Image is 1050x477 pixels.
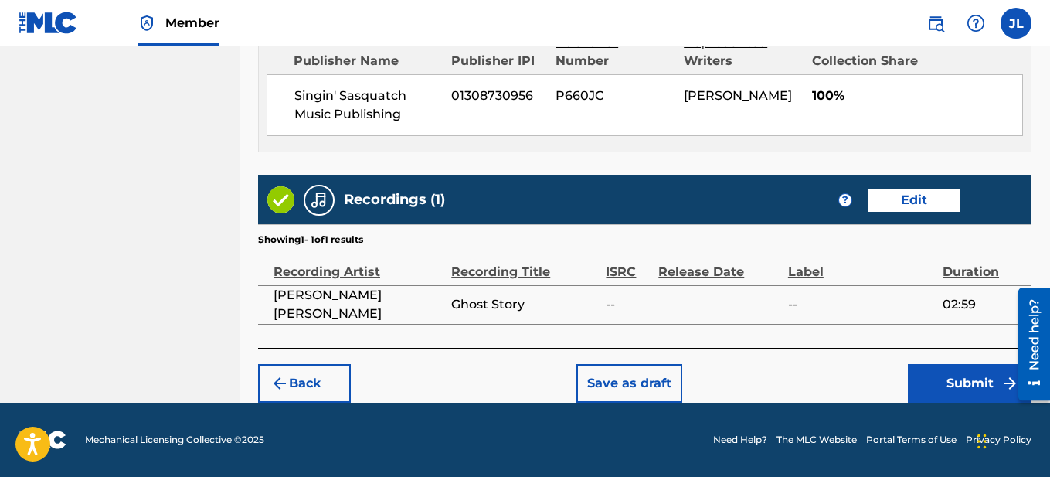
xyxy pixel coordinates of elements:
[943,295,1024,314] span: 02:59
[788,295,935,314] span: --
[812,87,1022,105] span: 100%
[310,191,328,210] img: Recordings
[606,247,651,281] div: ISRC
[274,286,443,323] span: [PERSON_NAME] [PERSON_NAME]
[258,233,363,247] p: Showing 1 - 1 of 1 results
[920,8,951,39] a: Public Search
[1001,8,1031,39] div: User Menu
[1007,281,1050,406] iframe: Resource Center
[451,295,598,314] span: Ghost Story
[684,88,792,103] span: [PERSON_NAME]
[866,433,957,447] a: Portal Terms of Use
[658,247,780,281] div: Release Date
[258,364,351,403] button: Back
[839,194,851,206] span: ?
[138,14,156,32] img: Top Rightsholder
[967,14,985,32] img: help
[868,189,960,212] button: Edit
[684,33,800,70] div: Represented Writers
[926,14,945,32] img: search
[713,433,767,447] a: Need Help?
[294,52,440,70] div: Publisher Name
[85,433,264,447] span: Mechanical Licensing Collective © 2025
[451,87,544,105] span: 01308730956
[556,33,672,70] div: Publisher Number
[267,186,294,213] img: Valid
[973,403,1050,477] iframe: Chat Widget
[606,295,651,314] span: --
[576,364,682,403] button: Save as draft
[812,52,922,70] div: Collection Share
[960,8,991,39] div: Help
[19,431,66,449] img: logo
[270,374,289,393] img: 7ee5dd4eb1f8a8e3ef2f.svg
[294,87,440,124] span: Singin' Sasquatch Music Publishing
[556,87,672,105] span: P660JC
[908,364,1031,403] button: Submit
[274,247,443,281] div: Recording Artist
[776,433,857,447] a: The MLC Website
[451,52,544,70] div: Publisher IPI
[165,14,219,32] span: Member
[344,191,445,209] h5: Recordings (1)
[977,418,987,465] div: Drag
[19,12,78,34] img: MLC Logo
[1001,374,1019,393] img: f7272a7cc735f4ea7f67.svg
[966,433,1031,447] a: Privacy Policy
[943,247,1024,281] div: Duration
[788,247,935,281] div: Label
[451,247,598,281] div: Recording Title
